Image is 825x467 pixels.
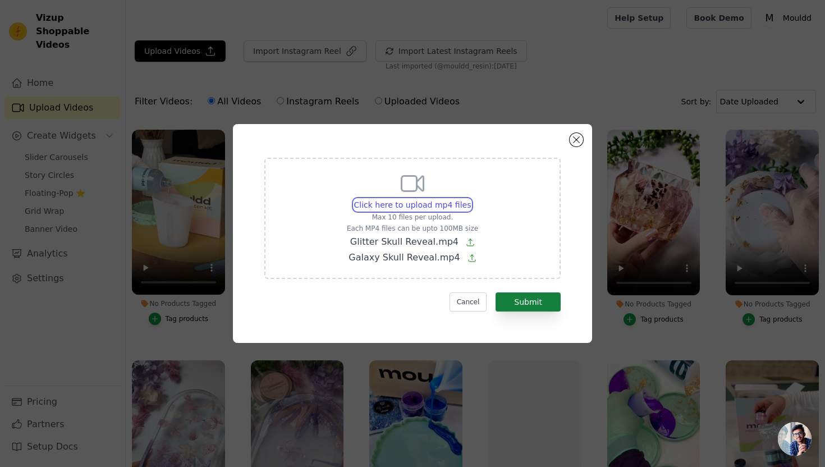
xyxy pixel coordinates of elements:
a: Open chat [778,422,812,456]
button: Close modal [570,133,583,146]
button: Cancel [450,292,487,312]
span: Glitter Skull Reveal.mp4 [350,236,459,247]
p: Each MP4 files can be upto 100MB size [347,224,478,233]
span: Galaxy Skull Reveal.mp4 [349,252,460,263]
span: Click here to upload mp4 files [354,200,471,209]
button: Submit [496,292,561,312]
p: Max 10 files per upload. [347,213,478,222]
